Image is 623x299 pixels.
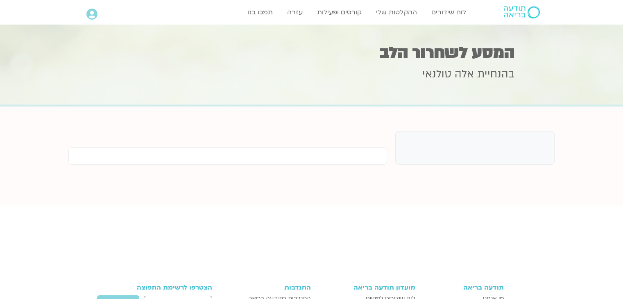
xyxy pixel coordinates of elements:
span: אלה טולנאי [422,67,474,82]
h1: המסע לשחרור הלב [109,45,514,61]
span: בהנחיית [477,67,514,82]
a: קורסים ופעילות [313,5,366,20]
h3: מועדון תודעה בריאה [319,284,415,291]
h3: תודעה בריאה [424,284,504,291]
a: לוח שידורים [427,5,470,20]
img: תודעה בריאה [504,6,540,18]
h3: הצטרפו לרשימת התפוצה [120,284,213,291]
a: ההקלטות שלי [372,5,421,20]
a: תמכו בנו [243,5,277,20]
a: עזרה [283,5,307,20]
h3: התנדבות [235,284,310,291]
